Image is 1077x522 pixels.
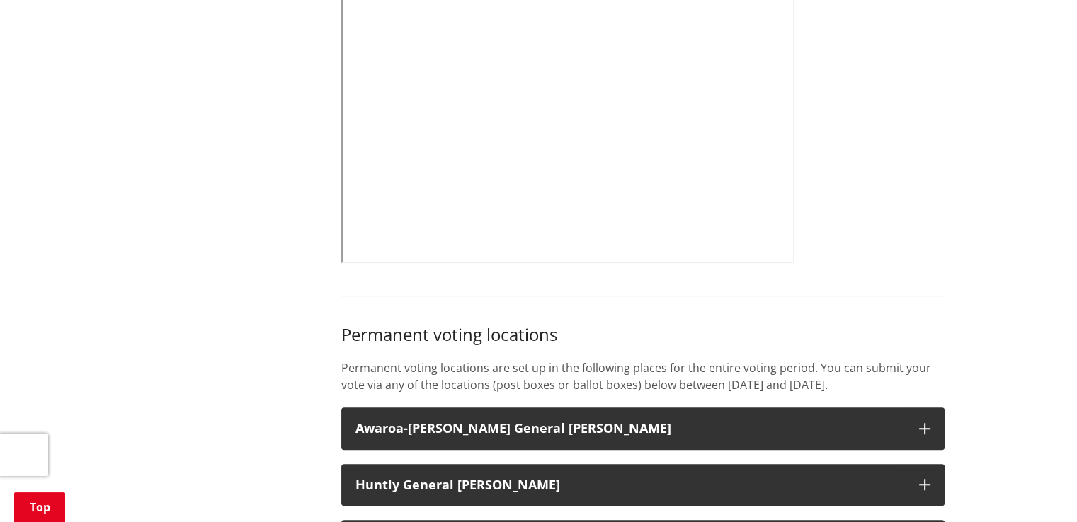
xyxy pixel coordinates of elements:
[14,492,65,522] a: Top
[341,464,945,506] button: Huntly General [PERSON_NAME]
[1012,463,1063,514] iframe: Messenger Launcher
[355,478,905,492] h3: Huntly General [PERSON_NAME]
[341,359,945,393] p: Permanent voting locations are set up in the following places for the entire voting period. You c...
[341,325,945,345] h3: Permanent voting locations
[355,422,905,436] h3: Awaroa-[PERSON_NAME] General [PERSON_NAME]
[341,407,945,450] button: Awaroa-[PERSON_NAME] General [PERSON_NAME]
